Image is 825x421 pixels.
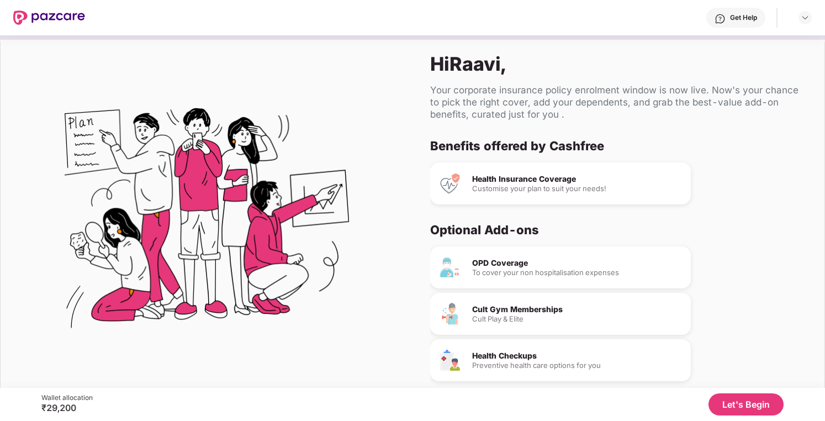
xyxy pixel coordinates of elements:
[439,349,461,371] img: Health Checkups
[472,306,682,313] div: Cult Gym Memberships
[472,259,682,267] div: OPD Coverage
[472,175,682,183] div: Health Insurance Coverage
[472,352,682,360] div: Health Checkups
[41,402,93,413] div: ₹29,200
[13,10,85,25] img: New Pazcare Logo
[439,303,461,325] img: Cult Gym Memberships
[439,256,461,278] img: OPD Coverage
[472,362,682,369] div: Preventive health care options for you
[472,269,682,276] div: To cover your non hospitalisation expenses
[715,13,726,24] img: svg+xml;base64,PHN2ZyBpZD0iSGVscC0zMngzMiIgeG1sbnM9Imh0dHA6Ly93d3cudzMub3JnLzIwMDAvc3ZnIiB3aWR0aD...
[430,222,798,238] div: Optional Add-ons
[430,138,798,154] div: Benefits offered by Cashfree
[801,13,810,22] img: svg+xml;base64,PHN2ZyBpZD0iRHJvcGRvd24tMzJ4MzIiIHhtbG5zPSJodHRwOi8vd3d3LnczLm9yZy8yMDAwL3N2ZyIgd2...
[439,172,461,194] img: Health Insurance Coverage
[430,52,807,75] div: Hi Raavi ,
[65,80,349,364] img: Flex Benefits Illustration
[708,393,784,415] button: Let's Begin
[730,13,757,22] div: Get Help
[472,185,682,192] div: Customise your plan to suit your needs!
[41,393,93,402] div: Wallet allocation
[430,84,807,120] div: Your corporate insurance policy enrolment window is now live. Now's your chance to pick the right...
[472,315,682,323] div: Cult Play & Elite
